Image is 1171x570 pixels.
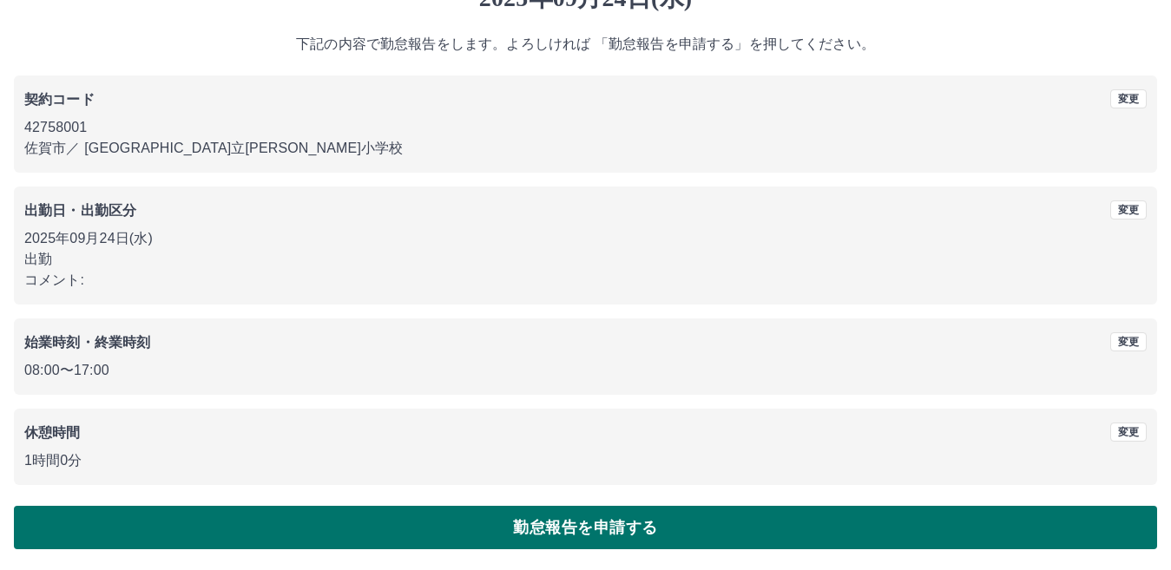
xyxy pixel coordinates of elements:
p: コメント: [24,270,1147,291]
button: 勤怠報告を申請する [14,506,1157,549]
p: 42758001 [24,117,1147,138]
button: 変更 [1110,200,1147,219]
p: 2025年09月24日(水) [24,228,1147,249]
b: 出勤日・出勤区分 [24,203,136,218]
b: 始業時刻・終業時刻 [24,335,150,350]
b: 契約コード [24,92,95,107]
b: 休憩時間 [24,425,81,440]
button: 変更 [1110,332,1147,351]
p: 出勤 [24,249,1147,270]
p: 08:00 〜 17:00 [24,360,1147,381]
button: 変更 [1110,423,1147,442]
p: 下記の内容で勤怠報告をします。よろしければ 「勤怠報告を申請する」を押してください。 [14,34,1157,55]
button: 変更 [1110,89,1147,108]
p: 佐賀市 ／ [GEOGRAPHIC_DATA]立[PERSON_NAME]小学校 [24,138,1147,159]
p: 1時間0分 [24,450,1147,471]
